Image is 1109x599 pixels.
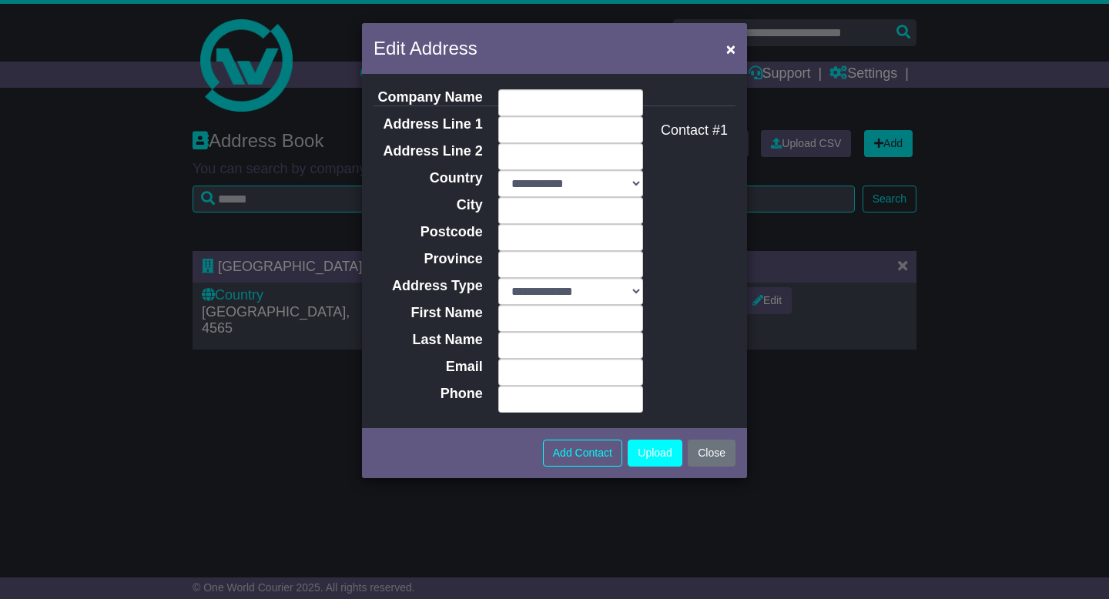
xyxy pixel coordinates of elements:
label: Province [362,251,491,268]
label: Address Line 2 [362,143,491,160]
label: First Name [362,305,491,322]
label: Address Line 1 [362,116,491,133]
label: Country [362,170,491,187]
button: Upload [628,440,682,467]
button: Close [688,440,735,467]
label: City [362,197,491,214]
button: Close [719,33,743,65]
label: Postcode [362,224,491,241]
label: Company Name [362,89,491,106]
label: Address Type [362,278,491,295]
span: Contact #1 [661,122,728,138]
label: Phone [362,386,491,403]
h5: Edit Address [374,35,477,62]
span: × [726,40,735,58]
label: Email [362,359,491,376]
label: Last Name [362,332,491,349]
button: Add Contact [543,440,622,467]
